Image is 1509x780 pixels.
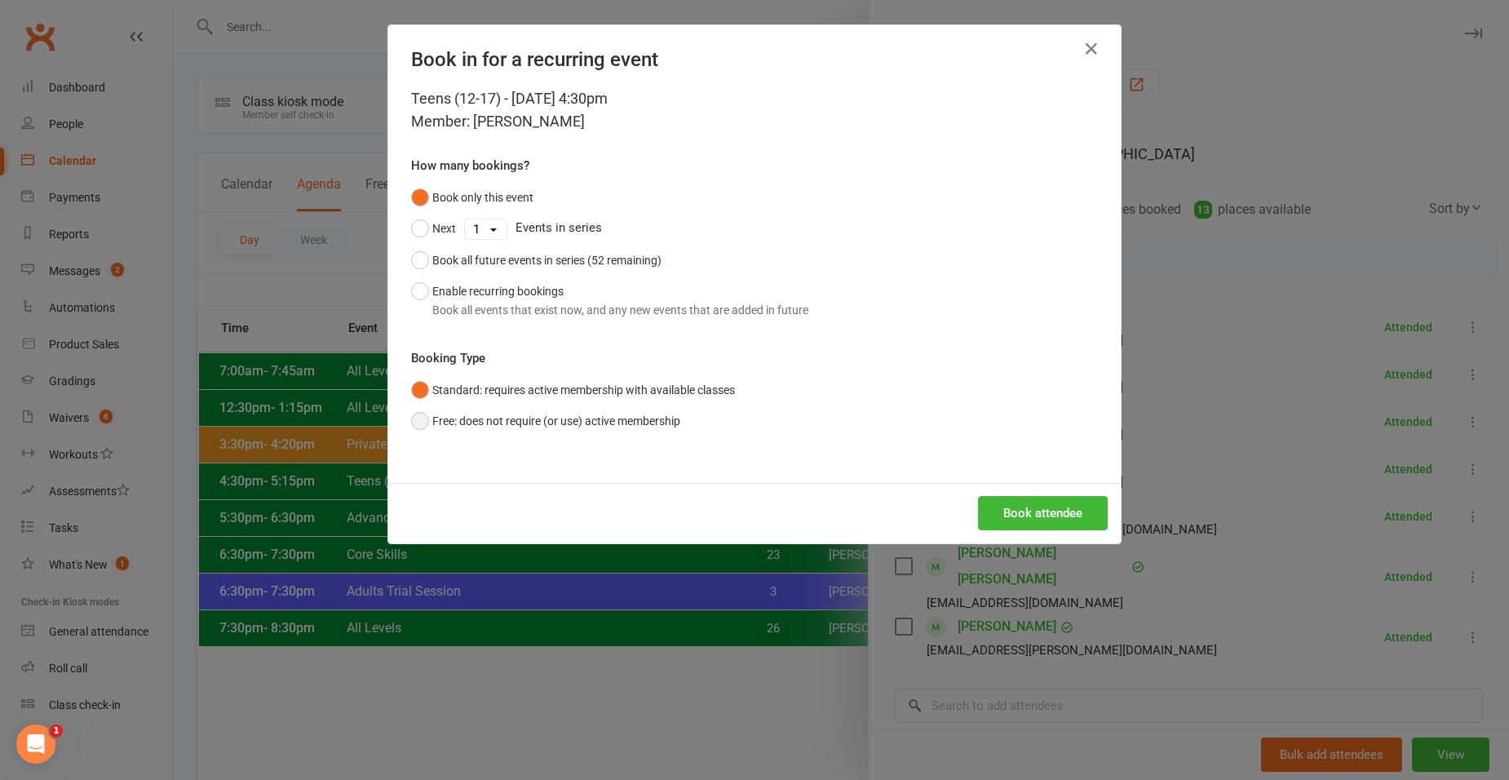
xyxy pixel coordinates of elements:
[411,245,662,276] button: Book all future events in series (52 remaining)
[411,48,1098,71] h4: Book in for a recurring event
[411,348,485,368] label: Booking Type
[411,87,1098,133] div: Teens (12-17) - [DATE] 4:30pm Member: [PERSON_NAME]
[411,374,735,406] button: Standard: requires active membership with available classes
[411,406,680,437] button: Free: does not require (or use) active membership
[50,725,63,738] span: 1
[411,182,533,213] button: Book only this event
[411,276,808,326] button: Enable recurring bookingsBook all events that exist now, and any new events that are added in future
[432,301,808,319] div: Book all events that exist now, and any new events that are added in future
[432,251,662,269] div: Book all future events in series (52 remaining)
[16,725,55,764] iframe: Intercom live chat
[411,213,456,244] button: Next
[411,156,529,175] label: How many bookings?
[978,496,1108,530] button: Book attendee
[411,213,1098,244] div: Events in series
[1078,36,1104,62] button: Close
